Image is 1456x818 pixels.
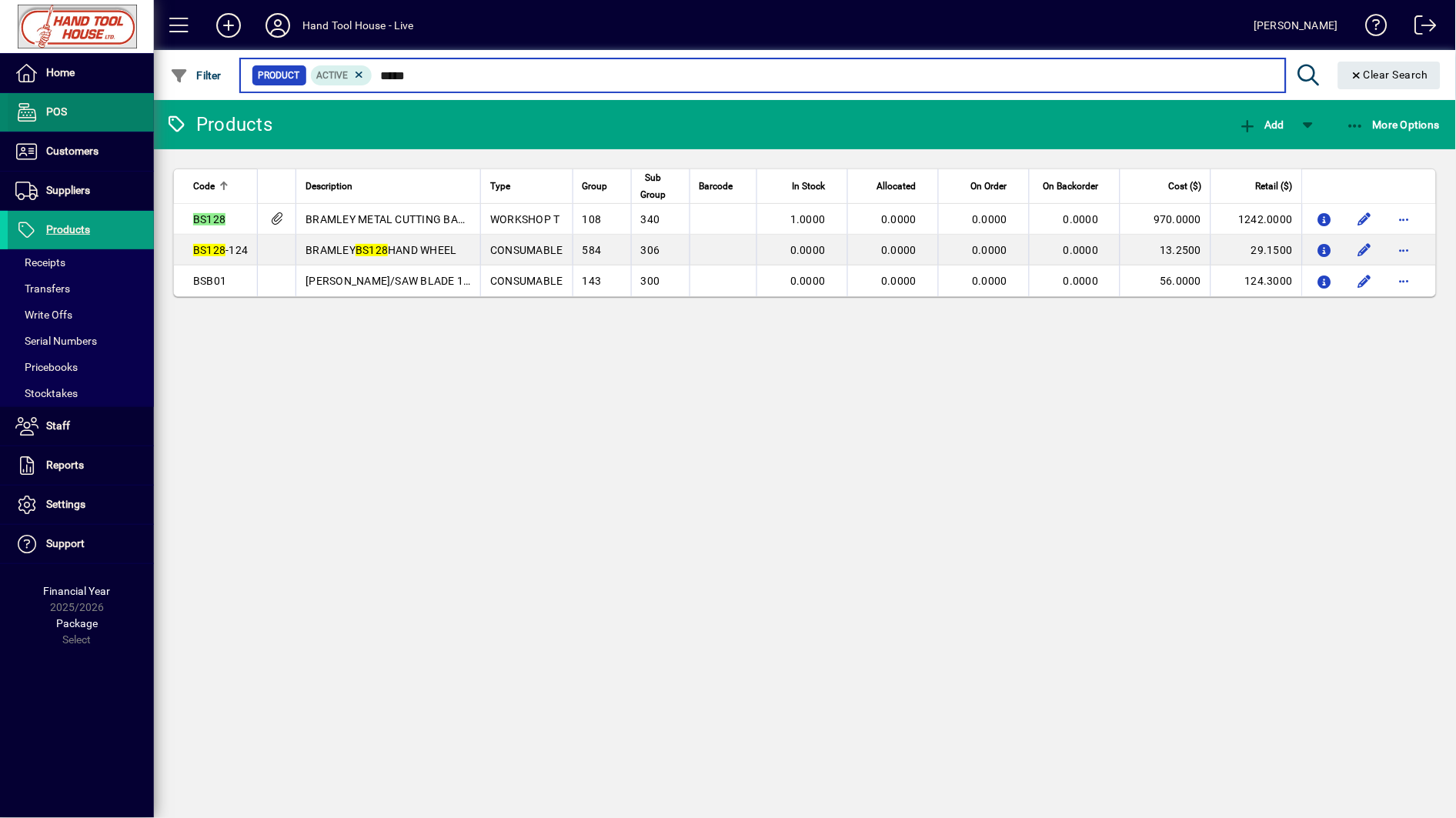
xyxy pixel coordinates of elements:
[1354,3,1388,53] a: Knowledge Base
[8,93,154,132] a: POS
[1211,204,1302,235] td: 1242.0000
[302,13,414,38] div: Hand Tool House - Live
[971,178,1007,195] span: On Order
[193,275,226,287] span: BSB01
[253,12,302,39] button: Profile
[1064,213,1099,225] span: 0.0000
[193,178,215,195] span: Code
[193,178,248,195] div: Code
[1392,238,1417,262] button: More options
[641,169,680,203] div: Sub Group
[583,178,608,195] span: Group
[8,446,154,485] a: Reports
[490,213,560,225] span: WORKSHOP T
[8,407,154,446] a: Staff
[641,213,660,225] span: 340
[882,244,917,256] span: 0.0000
[259,68,300,83] span: Product
[972,275,1007,287] span: 0.0000
[46,498,85,510] span: Settings
[1238,119,1284,131] span: Add
[972,244,1007,256] span: 0.0000
[8,525,154,563] a: Support
[8,132,154,171] a: Customers
[15,256,65,269] span: Receipts
[166,62,225,89] button: Filter
[877,178,917,195] span: Allocated
[306,178,471,195] div: Description
[1343,111,1444,139] button: More Options
[8,275,154,302] a: Transfers
[1392,207,1417,232] button: More options
[306,178,352,195] span: Description
[193,244,225,256] em: BS128
[857,178,930,195] div: Allocated
[948,178,1021,195] div: On Order
[490,178,510,195] span: Type
[8,328,154,354] a: Serial Numbers
[790,213,826,225] span: 1.0000
[193,213,225,225] em: BS128
[583,213,602,225] span: 108
[1351,68,1429,81] span: Clear Search
[204,12,253,39] button: Add
[311,65,372,85] mat-chip: Activation Status: Active
[8,354,154,380] a: Pricebooks
[1064,244,1099,256] span: 0.0000
[1211,265,1302,296] td: 124.3000
[972,213,1007,225] span: 0.0000
[700,178,747,195] div: Barcode
[793,178,826,195] span: In Stock
[46,419,70,432] span: Staff
[583,244,602,256] span: 584
[1338,62,1441,89] button: Clear
[1043,178,1098,195] span: On Backorder
[306,275,683,287] span: [PERSON_NAME]/SAW BLADE 1638 X 12 X 0.63 10-14 TPI BIMETAL ( )
[882,213,917,225] span: 0.0000
[790,244,826,256] span: 0.0000
[790,275,826,287] span: 0.0000
[490,244,563,256] span: CONSUMABLE
[46,66,75,78] span: Home
[56,617,98,629] span: Package
[8,486,154,524] a: Settings
[1403,3,1437,53] a: Logout
[46,537,85,549] span: Support
[641,169,666,203] span: Sub Group
[1064,275,1099,287] span: 0.0000
[15,335,97,347] span: Serial Numbers
[193,244,248,256] span: -124
[583,178,622,195] div: Group
[306,213,508,225] span: BRAMLEY METAL CUTTING BANDSAW 5"
[882,275,917,287] span: 0.0000
[700,178,733,195] span: Barcode
[1352,207,1377,232] button: Edit
[306,244,457,256] span: BRAMLEY HAND WHEEL
[1168,178,1201,195] span: Cost ($)
[8,172,154,210] a: Suppliers
[15,309,72,321] span: Write Offs
[1120,235,1211,265] td: 13.2500
[15,387,78,399] span: Stocktakes
[766,178,840,195] div: In Stock
[1352,269,1377,293] button: Edit
[46,145,99,157] span: Customers
[46,105,67,118] span: POS
[1120,265,1211,296] td: 56.0000
[490,178,563,195] div: Type
[1120,204,1211,235] td: 970.0000
[44,585,111,597] span: Financial Year
[165,112,272,137] div: Products
[1256,178,1293,195] span: Retail ($)
[641,244,660,256] span: 306
[8,380,154,406] a: Stocktakes
[8,249,154,275] a: Receipts
[46,459,84,471] span: Reports
[8,54,154,92] a: Home
[583,275,602,287] span: 143
[46,223,90,235] span: Products
[1347,119,1441,131] span: More Options
[490,275,563,287] span: CONSUMABLE
[356,244,388,256] em: BS128
[15,282,70,295] span: Transfers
